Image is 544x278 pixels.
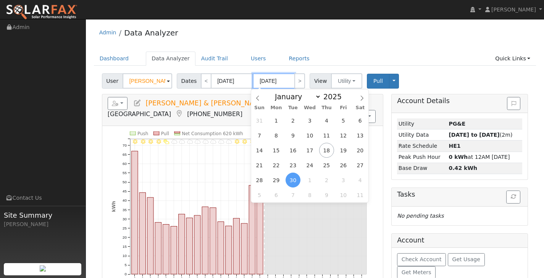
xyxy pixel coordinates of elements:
[133,139,137,144] i: 9/01 - Clear
[201,73,211,89] a: <
[353,173,368,187] span: October 4, 2025
[123,235,127,239] text: 20
[123,189,127,193] text: 45
[506,191,520,204] button: Refresh
[175,110,183,118] a: Map
[178,214,184,274] rect: onclick=""
[233,218,239,274] rect: onclick=""
[302,158,317,173] span: September 24, 2025
[140,139,145,144] i: 9/02 - Clear
[163,225,169,274] rect: onclick=""
[139,192,145,274] rect: onclick=""
[252,187,267,202] span: October 5, 2025
[302,128,317,143] span: September 10, 2025
[123,208,127,212] text: 35
[133,99,142,107] a: Edit User (37345)
[397,118,447,129] td: Utility
[397,152,447,163] td: Peak Push Hour
[4,220,82,228] div: [PERSON_NAME]
[123,226,127,230] text: 25
[210,139,216,144] i: 9/11 - Cloudy
[123,73,172,89] input: Select a User
[123,143,127,147] text: 70
[449,121,465,127] strong: ID: 17288786, authorized: 09/16/25
[286,128,300,143] span: September 9, 2025
[124,263,126,267] text: 5
[218,221,224,274] rect: onclick=""
[449,132,499,138] strong: [DATE] to [DATE]
[353,143,368,158] span: September 20, 2025
[397,213,444,219] i: No pending tasks
[187,139,193,144] i: 9/08 - Cloudy
[225,226,231,274] rect: onclick=""
[4,210,82,220] span: Site Summary
[40,265,46,272] img: retrieve
[171,226,177,274] rect: onclick=""
[269,143,284,158] span: September 15, 2025
[257,167,263,274] rect: onclick=""
[336,158,351,173] span: September 26, 2025
[286,173,300,187] span: September 30, 2025
[449,143,460,149] strong: Q
[353,113,368,128] span: September 6, 2025
[302,113,317,128] span: September 3, 2025
[187,110,242,118] span: [PHONE_NUMBER]
[448,253,485,266] button: Get Usage
[319,128,334,143] span: September 11, 2025
[318,105,335,110] span: Thu
[336,173,351,187] span: October 3, 2025
[397,191,522,199] h5: Tasks
[491,6,536,13] span: [PERSON_NAME]
[171,139,177,144] i: 9/06 - Cloudy
[353,158,368,173] span: September 27, 2025
[269,158,284,173] span: September 22, 2025
[335,105,352,110] span: Fri
[145,99,266,107] span: [PERSON_NAME] & [PERSON_NAME]
[286,158,300,173] span: September 23, 2025
[111,201,116,212] text: kWh
[284,105,301,110] span: Tue
[402,256,442,262] span: Check Account
[194,215,200,274] rect: onclick=""
[156,139,161,144] i: 9/04 - Clear
[252,113,267,128] span: August 31, 2025
[319,173,334,187] span: October 2, 2025
[163,139,169,144] i: 9/05 - PartlyCloudy
[124,272,127,276] text: 0
[161,131,169,136] text: Pull
[182,131,243,136] text: Net Consumption 620 kWh
[336,113,351,128] span: September 5, 2025
[210,208,216,274] rect: onclick=""
[242,139,247,144] i: 9/15 - Clear
[302,143,317,158] span: September 17, 2025
[241,223,247,274] rect: onclick=""
[147,197,153,274] rect: onclick=""
[286,113,300,128] span: September 2, 2025
[6,4,77,20] img: SolarFax
[131,151,137,274] rect: onclick=""
[397,253,446,266] button: Check Account
[319,187,334,202] span: October 9, 2025
[99,29,116,36] a: Admin
[124,28,178,37] a: Data Analyzer
[123,217,127,221] text: 30
[397,236,424,244] h5: Account
[137,131,148,136] text: Push
[353,128,368,143] span: September 13, 2025
[319,158,334,173] span: September 25, 2025
[250,139,255,144] i: 9/16 - Clear
[269,128,284,143] span: September 8, 2025
[123,198,127,202] text: 40
[373,78,383,84] span: Pull
[310,73,331,89] span: View
[447,152,522,163] td: at 12AM [DATE]
[146,52,195,66] a: Data Analyzer
[319,113,334,128] span: September 4, 2025
[202,207,208,274] rect: onclick=""
[123,171,127,175] text: 55
[367,74,389,89] button: Pull
[507,97,520,110] button: Issue History
[123,152,127,157] text: 65
[397,141,447,152] td: Rate Schedule
[336,187,351,202] span: October 10, 2025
